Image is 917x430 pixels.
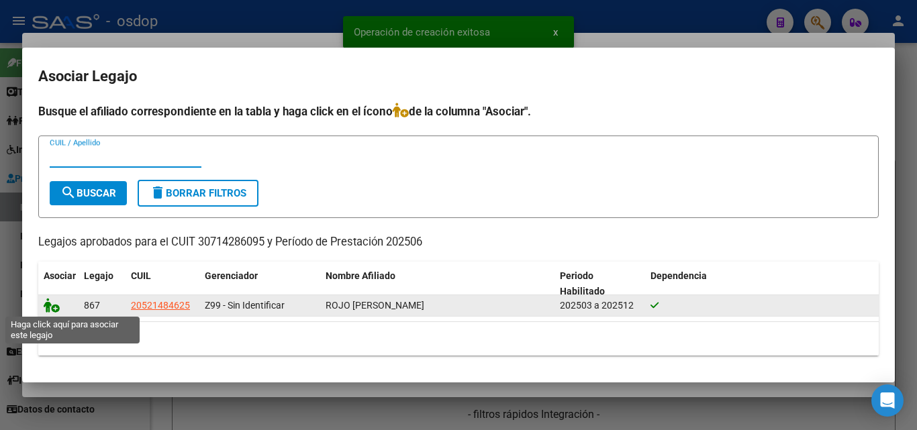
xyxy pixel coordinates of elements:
[84,300,100,311] span: 867
[205,300,285,311] span: Z99 - Sin Identificar
[138,180,258,207] button: Borrar Filtros
[205,270,258,281] span: Gerenciador
[50,181,127,205] button: Buscar
[150,184,166,201] mat-icon: delete
[126,262,199,306] datatable-header-cell: CUIL
[645,262,879,306] datatable-header-cell: Dependencia
[60,187,116,199] span: Buscar
[560,270,605,297] span: Periodo Habilitado
[326,270,395,281] span: Nombre Afiliado
[131,270,151,281] span: CUIL
[38,64,879,89] h2: Asociar Legajo
[326,300,424,311] span: ROJO JUAN MANUEL
[38,262,79,306] datatable-header-cell: Asociar
[38,322,879,356] div: 1 registros
[320,262,554,306] datatable-header-cell: Nombre Afiliado
[131,300,190,311] span: 20521484625
[44,270,76,281] span: Asociar
[871,384,904,417] div: Open Intercom Messenger
[554,262,645,306] datatable-header-cell: Periodo Habilitado
[84,270,113,281] span: Legajo
[38,234,879,251] p: Legajos aprobados para el CUIT 30714286095 y Período de Prestación 202506
[560,298,640,313] div: 202503 a 202512
[38,103,879,120] h4: Busque el afiliado correspondiente en la tabla y haga click en el ícono de la columna "Asociar".
[150,187,246,199] span: Borrar Filtros
[199,262,320,306] datatable-header-cell: Gerenciador
[79,262,126,306] datatable-header-cell: Legajo
[60,184,77,201] mat-icon: search
[650,270,707,281] span: Dependencia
